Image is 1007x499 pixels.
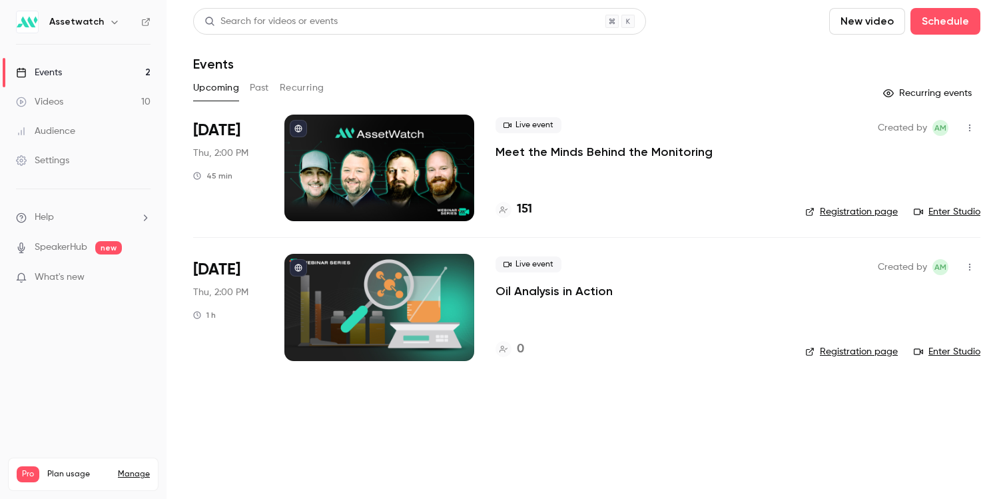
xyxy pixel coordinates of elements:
div: Audience [16,125,75,138]
span: [DATE] [193,120,240,141]
div: Search for videos or events [204,15,338,29]
span: Live event [496,117,561,133]
span: Plan usage [47,469,110,480]
a: 0 [496,340,524,358]
span: Auburn Meadows [932,259,948,275]
span: AM [934,120,946,136]
div: Settings [16,154,69,167]
button: Recurring events [877,83,980,104]
button: Upcoming [193,77,239,99]
div: 45 min [193,171,232,181]
a: Meet the Minds Behind the Monitoring [496,144,713,160]
h4: 151 [517,201,532,219]
a: Registration page [805,205,898,219]
a: Oil Analysis in Action [496,283,613,299]
div: Sep 25 Thu, 2:00 PM (America/New York) [193,254,263,360]
span: Auburn Meadows [932,120,948,136]
h1: Events [193,56,234,72]
a: 151 [496,201,532,219]
button: New video [829,8,905,35]
a: SpeakerHub [35,241,87,254]
a: Registration page [805,345,898,358]
span: [DATE] [193,259,240,280]
li: help-dropdown-opener [16,211,151,225]
button: Recurring [280,77,324,99]
a: Enter Studio [914,345,980,358]
span: What's new [35,270,85,284]
span: new [95,241,122,254]
button: Schedule [910,8,980,35]
a: Manage [118,469,150,480]
span: Created by [878,259,927,275]
h4: 0 [517,340,524,358]
div: 1 h [193,310,216,320]
img: Assetwatch [17,11,38,33]
a: Enter Studio [914,205,980,219]
div: Events [16,66,62,79]
span: Help [35,211,54,225]
span: Live event [496,256,561,272]
h6: Assetwatch [49,15,104,29]
span: Pro [17,466,39,482]
span: Thu, 2:00 PM [193,147,248,160]
span: AM [934,259,946,275]
div: Aug 14 Thu, 2:00 PM (America/New York) [193,115,263,221]
div: Videos [16,95,63,109]
button: Past [250,77,269,99]
span: Thu, 2:00 PM [193,286,248,299]
span: Created by [878,120,927,136]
